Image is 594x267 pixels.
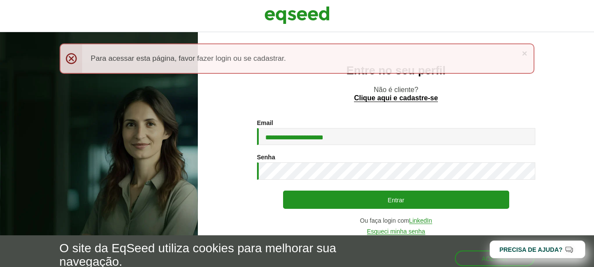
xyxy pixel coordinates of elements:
[354,95,438,102] a: Clique aqui e cadastre-se
[257,120,273,126] label: Email
[60,43,535,74] div: Para acessar esta página, favor fazer login ou se cadastrar.
[264,4,330,26] img: EqSeed Logo
[409,218,432,224] a: LinkedIn
[257,218,535,224] div: Ou faça login com
[522,49,527,58] a: ×
[215,86,577,102] p: Não é cliente?
[283,191,509,209] button: Entrar
[257,154,275,160] label: Senha
[455,251,535,266] button: Aceitar
[367,228,425,235] a: Esqueci minha senha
